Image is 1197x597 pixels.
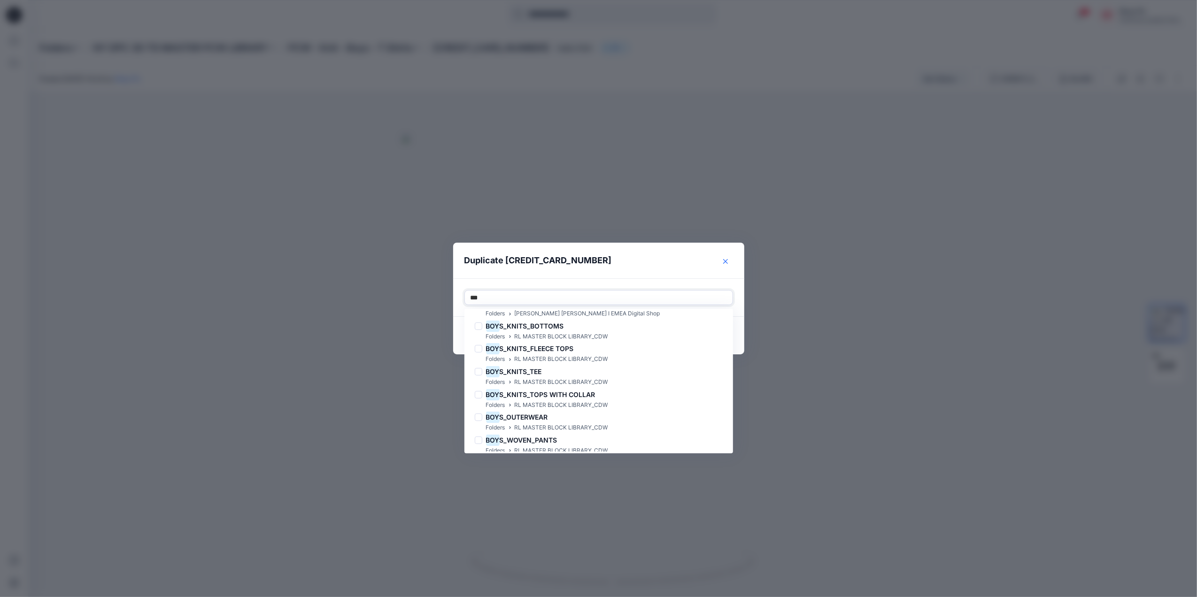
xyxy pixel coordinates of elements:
[464,254,612,267] p: Duplicate [CREDIT_CARD_NUMBER]
[500,390,595,398] span: S_KNITS_TOPS WITH COLLAR
[486,434,500,446] mark: BOY
[486,365,500,378] mark: BOY
[515,423,608,433] p: RL MASTER BLOCK LIBRARY_CDW
[515,400,608,410] p: RL MASTER BLOCK LIBRARY_CDW
[500,367,542,375] span: S_KNITS_TEE
[486,309,505,319] p: Folders
[500,322,564,330] span: S_KNITS_BOTTOMS
[486,320,500,332] mark: BOY
[486,377,505,387] p: Folders
[718,254,733,269] button: Close
[515,377,608,387] p: RL MASTER BLOCK LIBRARY_CDW
[500,344,574,352] span: S_KNITS_FLEECE TOPS
[500,413,548,421] span: S_OUTERWEAR
[486,400,505,410] p: Folders
[515,309,660,319] p: [PERSON_NAME] [PERSON_NAME] I EMEA Digital Shop
[486,342,500,355] mark: BOY
[500,436,557,444] span: S_WOVEN_PANTS
[486,332,505,342] p: Folders
[515,332,608,342] p: RL MASTER BLOCK LIBRARY_CDW
[486,411,500,423] mark: BOY
[486,423,505,433] p: Folders
[515,354,608,364] p: RL MASTER BLOCK LIBRARY_CDW
[515,446,608,456] p: RL MASTER BLOCK LIBRARY_CDW
[486,354,505,364] p: Folders
[486,446,505,456] p: Folders
[486,388,500,401] mark: BOY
